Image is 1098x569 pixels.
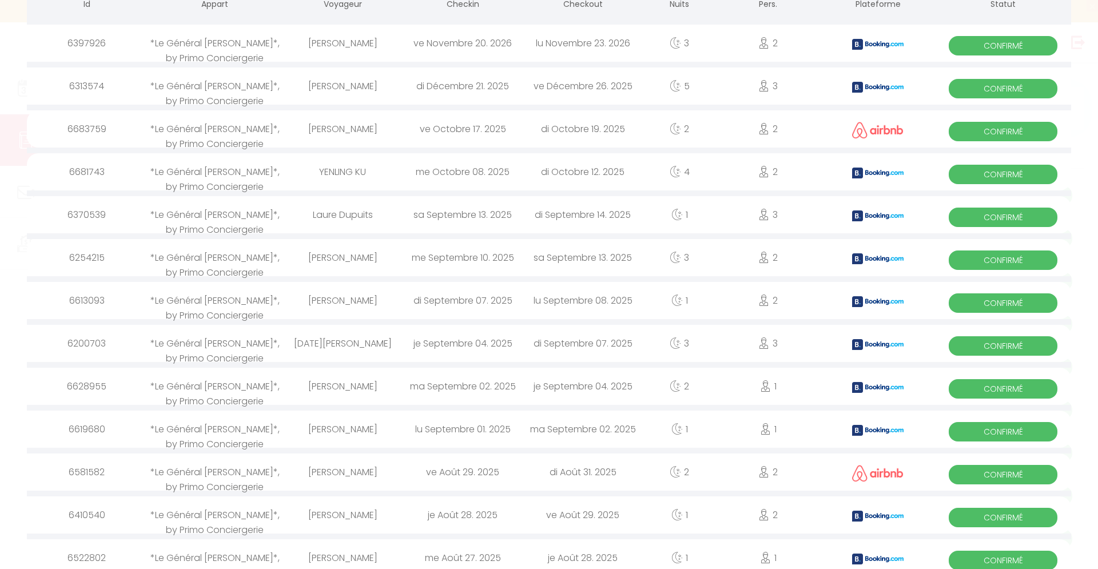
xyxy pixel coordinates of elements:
span: Confirmé [949,336,1057,356]
div: *Le Général [PERSON_NAME]*, by Primo Conciergerie [147,282,283,319]
div: 6410540 [27,496,147,534]
img: booking2.png [852,82,904,93]
div: ve Décembre 26. 2025 [523,67,643,105]
div: 1 [643,496,716,534]
span: Confirmé [949,465,1057,484]
div: 6200703 [27,325,147,362]
div: 6681743 [27,153,147,190]
div: 1 [643,196,716,233]
img: booking2.png [852,339,904,350]
div: 6619680 [27,411,147,448]
div: 1 [643,411,716,448]
div: me Septembre 10. 2025 [403,239,523,276]
span: Confirmé [949,379,1057,399]
div: ve Octobre 17. 2025 [403,110,523,148]
div: *Le Général [PERSON_NAME]*, by Primo Conciergerie [147,25,283,62]
div: 3 [716,196,821,233]
div: ve Août 29. 2025 [523,496,643,534]
div: 6628955 [27,368,147,405]
div: [PERSON_NAME] [283,239,403,276]
div: je Septembre 04. 2025 [523,368,643,405]
div: [PERSON_NAME] [283,110,403,148]
div: 3 [716,67,821,105]
div: Laure Dupuits [283,196,403,233]
div: 6254215 [27,239,147,276]
div: *Le Général [PERSON_NAME]*, by Primo Conciergerie [147,196,283,233]
div: [PERSON_NAME] [283,453,403,491]
div: je Septembre 04. 2025 [403,325,523,362]
img: booking2.png [852,296,904,307]
img: airbnb2.png [852,465,904,482]
div: 2 [716,110,821,148]
div: 2 [716,25,821,62]
img: booking2.png [852,39,904,50]
div: *Le Général [PERSON_NAME]*, by Primo Conciergerie [147,325,283,362]
span: Confirmé [949,36,1057,55]
img: booking2.png [852,425,904,436]
div: [PERSON_NAME] [283,25,403,62]
div: *Le Général [PERSON_NAME]*, by Primo Conciergerie [147,496,283,534]
span: Confirmé [949,250,1057,270]
div: di Septembre 07. 2025 [403,282,523,319]
div: 2 [716,153,821,190]
div: [PERSON_NAME] [283,368,403,405]
div: ve Novembre 20. 2026 [403,25,523,62]
div: [DATE][PERSON_NAME] [283,325,403,362]
span: Confirmé [949,122,1057,141]
div: di Décembre 21. 2025 [403,67,523,105]
div: di Août 31. 2025 [523,453,643,491]
span: Confirmé [949,508,1057,527]
div: 6313574 [27,67,147,105]
div: 3 [643,239,716,276]
div: lu Septembre 08. 2025 [523,282,643,319]
div: *Le Général [PERSON_NAME]*, by Primo Conciergerie [147,110,283,148]
div: 2 [716,239,821,276]
div: di Octobre 19. 2025 [523,110,643,148]
div: [PERSON_NAME] [283,282,403,319]
div: 5 [643,67,716,105]
div: 2 [716,496,821,534]
div: di Septembre 07. 2025 [523,325,643,362]
div: ma Septembre 02. 2025 [523,411,643,448]
span: Confirmé [949,293,1057,313]
img: booking2.png [852,210,904,221]
div: di Octobre 12. 2025 [523,153,643,190]
div: 1 [643,282,716,319]
div: ma Septembre 02. 2025 [403,368,523,405]
img: booking2.png [852,253,904,264]
div: 2 [643,368,716,405]
img: booking2.png [852,554,904,564]
button: Ouvrir le widget de chat LiveChat [9,5,43,39]
div: [PERSON_NAME] [283,496,403,534]
div: YENLING KU [283,153,403,190]
div: 6683759 [27,110,147,148]
div: di Septembre 14. 2025 [523,196,643,233]
div: 6613093 [27,282,147,319]
div: 6581582 [27,453,147,491]
div: *Le Général [PERSON_NAME]*, by Primo Conciergerie [147,239,283,276]
div: *Le Général [PERSON_NAME]*, by Primo Conciergerie [147,67,283,105]
div: *Le Général [PERSON_NAME]*, by Primo Conciergerie [147,368,283,405]
img: airbnb2.png [852,122,904,138]
div: 6397926 [27,25,147,62]
div: *Le Général [PERSON_NAME]*, by Primo Conciergerie [147,411,283,448]
div: [PERSON_NAME] [283,67,403,105]
div: lu Novembre 23. 2026 [523,25,643,62]
div: 1 [716,368,821,405]
div: 2 [643,110,716,148]
div: *Le Général [PERSON_NAME]*, by Primo Conciergerie [147,153,283,190]
img: booking2.png [852,382,904,393]
div: 3 [716,325,821,362]
span: Confirmé [949,165,1057,184]
div: 4 [643,153,716,190]
div: 3 [643,25,716,62]
div: 2 [716,453,821,491]
div: me Octobre 08. 2025 [403,153,523,190]
div: [PERSON_NAME] [283,411,403,448]
span: Confirmé [949,79,1057,98]
div: *Le Général [PERSON_NAME]*, by Primo Conciergerie [147,453,283,491]
span: Confirmé [949,208,1057,227]
div: 2 [643,453,716,491]
div: 2 [716,282,821,319]
div: ve Août 29. 2025 [403,453,523,491]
